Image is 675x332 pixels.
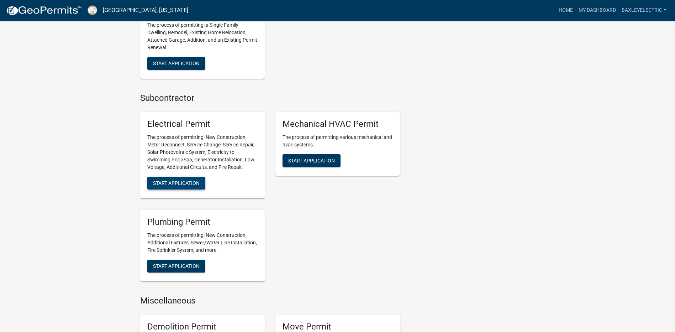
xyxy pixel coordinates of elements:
a: BaxleyElectric [619,4,669,17]
span: Start Application [153,180,200,186]
p: The process of permitting: a Single Family Dwelling, Remodel, Existing Home Relocation, Attached ... [147,21,258,51]
button: Start Application [147,260,205,273]
h5: Mechanical HVAC Permit [283,119,393,129]
a: Home [556,4,576,17]
span: Start Application [153,61,200,66]
button: Start Application [147,57,205,70]
h5: Electrical Permit [147,119,258,129]
button: Start Application [147,177,205,190]
h5: Move Permit [283,322,393,332]
a: [GEOGRAPHIC_DATA], [US_STATE] [103,4,188,16]
a: My Dashboard [576,4,619,17]
h5: Demolition Permit [147,322,258,332]
span: Start Application [153,263,200,269]
p: The process of permitting: New Construction, Meter Reconnect, Service Change, Service Repair, Sol... [147,134,258,171]
p: The process of permitting various mechanical and hvac systems. [283,134,393,149]
span: Start Application [288,158,335,164]
img: Putnam County, Georgia [88,5,97,15]
button: Start Application [283,154,341,167]
h4: Subcontractor [140,93,400,103]
h5: Plumbing Permit [147,217,258,227]
p: The process of permitting: New Construction, Additional Fixtures, Sewer/Water Line Installation, ... [147,232,258,254]
h4: Miscellaneous [140,296,400,306]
